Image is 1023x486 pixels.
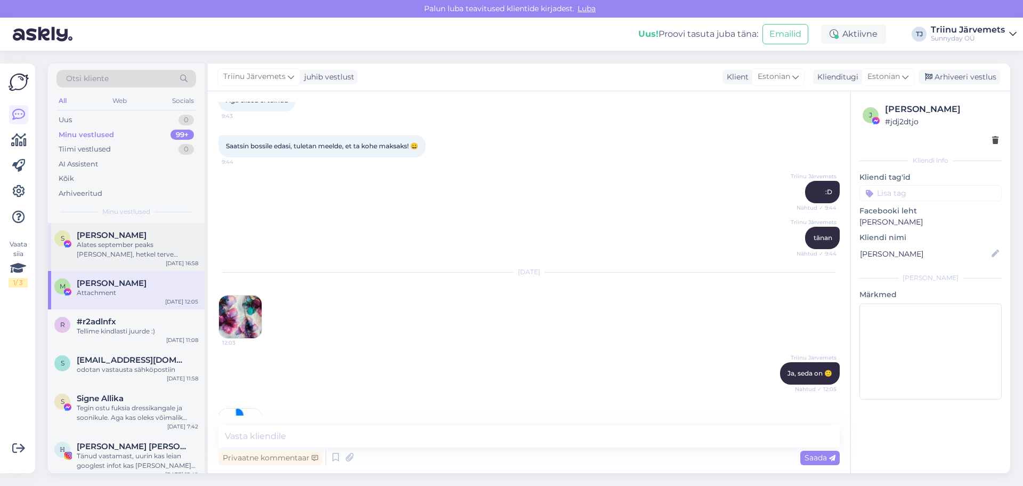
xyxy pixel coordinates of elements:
[219,409,262,451] img: Attachment
[787,369,832,377] span: Ja, seda on 🙂
[77,403,198,423] div: Tegin ostu fuksia dressikangale ja soonikule. Aga kas oleks võimalik saada dressikanga näidiseid,...
[178,144,194,155] div: 0
[867,71,900,83] span: Estonian
[226,142,418,150] span: Saatsin bossile edasi, tuletan meelde, et ta kohe maksaks! 😀
[166,336,198,344] div: [DATE] 11:08
[61,397,64,405] span: S
[825,188,832,196] span: :D
[223,71,286,83] span: Triinu Järvemets
[931,26,1017,43] a: Triinu JärvemetsSunnyday OÜ
[61,359,64,367] span: s
[165,471,198,479] div: [DATE] 13:42
[77,230,147,240] span: Sirel Rootsma
[166,259,198,267] div: [DATE] 16:58
[77,326,198,336] div: Tellime kindlasti juurde :)
[178,115,194,125] div: 0
[61,234,64,242] span: S
[165,298,198,306] div: [DATE] 12:05
[60,445,65,453] span: ℍ
[638,29,659,39] b: Uus!
[885,116,998,128] div: # jdj2dtjo
[814,234,832,242] span: tänan
[859,205,1002,217] p: Facebooki leht
[110,94,129,108] div: Web
[167,423,198,431] div: [DATE] 7:42
[77,451,198,471] div: Tänud vastamast, uurin kas leian googlest infot kas [PERSON_NAME] ajakirjas võiks olla :) aitäh.
[77,442,188,451] span: ℍ𝕖𝕝𝕖𝕟𝕖 𝕄𝕒𝕣𝕚𝕖
[9,72,29,92] img: Askly Logo
[170,130,194,140] div: 99+
[791,172,837,180] span: Triinu Järvemets
[885,103,998,116] div: [PERSON_NAME]
[222,158,262,166] span: 9:44
[218,267,840,277] div: [DATE]
[859,185,1002,201] input: Lisa tag
[102,207,150,217] span: Minu vestlused
[222,339,262,347] span: 12:03
[795,385,837,393] span: Nähtud ✓ 12:05
[821,25,886,44] div: Aktiivne
[219,296,262,338] img: Attachment
[931,34,1005,43] div: Sunnyday OÜ
[859,273,1002,283] div: [PERSON_NAME]
[170,94,196,108] div: Socials
[791,218,837,226] span: Triinu Järvemets
[797,250,837,258] span: Nähtud ✓ 9:44
[859,217,1002,228] p: [PERSON_NAME]
[722,71,749,83] div: Klient
[574,4,599,13] span: Luba
[9,240,28,288] div: Vaata siia
[60,282,66,290] span: M
[869,111,872,119] span: j
[77,240,198,259] div: Alates september peaks [PERSON_NAME], hetkel terve järgmine nädal esialgu [PERSON_NAME] samamoodi...
[59,188,102,199] div: Arhiveeritud
[762,24,808,44] button: Emailid
[222,112,262,120] span: 9:43
[77,278,147,288] span: Margit Salk
[931,26,1005,34] div: Triinu Järvemets
[859,232,1002,243] p: Kliendi nimi
[859,172,1002,183] p: Kliendi tag'id
[919,70,1001,84] div: Arhiveeri vestlus
[791,354,837,362] span: Triinu Järvemets
[59,144,111,155] div: Tiimi vestlused
[77,317,116,326] span: #r2adlnfx
[859,156,1002,165] div: Kliendi info
[59,173,74,184] div: Kõik
[638,28,758,41] div: Proovi tasuta juba täna:
[59,130,114,140] div: Minu vestlused
[805,453,835,463] span: Saada
[9,278,28,288] div: 1 / 3
[813,71,858,83] div: Klienditugi
[59,115,72,125] div: Uus
[758,71,790,83] span: Estonian
[167,375,198,383] div: [DATE] 11:58
[66,73,109,84] span: Otsi kliente
[60,321,65,329] span: r
[859,289,1002,300] p: Märkmed
[797,204,837,212] span: Nähtud ✓ 9:44
[59,159,98,170] div: AI Assistent
[218,451,322,465] div: Privaatne kommentaar
[56,94,69,108] div: All
[77,365,198,375] div: odotan vastausta sähköpostiin
[300,71,354,83] div: juhib vestlust
[912,27,927,42] div: TJ
[77,288,198,298] div: Attachment
[77,394,124,403] span: Signe Allika
[77,355,188,365] span: sanna.ylijaasko@gmail.com
[860,248,989,260] input: Lisa nimi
